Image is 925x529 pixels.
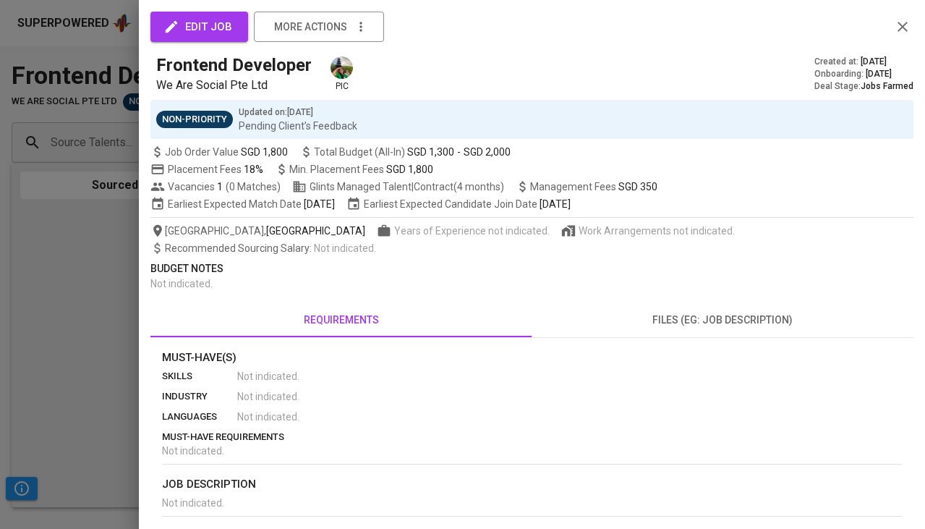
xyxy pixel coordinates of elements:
[162,350,902,366] p: Must-Have(s)
[386,164,433,175] span: SGD 1,800
[814,68,913,80] div: Onboarding :
[162,430,902,444] p: must-have requirements
[266,224,365,238] span: [GEOGRAPHIC_DATA]
[304,197,335,211] span: [DATE]
[239,106,357,119] p: Updated on : [DATE]
[814,80,913,93] div: Deal Stage :
[331,56,353,79] img: eva@glints.com
[241,145,288,159] span: SGD 1,800
[150,197,335,211] span: Earliest Expected Match Date
[150,12,248,42] button: edit job
[150,145,288,159] span: Job Order Value
[162,410,237,424] p: languages
[162,369,237,384] p: skills
[237,369,299,384] span: Not indicated .
[168,164,263,175] span: Placement Fees
[156,113,233,127] span: Non-Priority
[165,242,314,254] span: Recommended Sourcing Salary :
[156,78,268,92] span: We Are Social Pte Ltd
[861,56,887,68] span: [DATE]
[162,445,224,457] span: Not indicated .
[394,224,550,238] span: Years of Experience not indicated.
[289,164,433,175] span: Min. Placement Fees
[150,278,213,289] span: Not indicated .
[239,119,357,133] p: Pending Client’s Feedback
[237,389,299,404] span: Not indicated .
[814,56,913,68] div: Created at :
[162,476,902,493] p: job description
[162,497,224,509] span: Not indicated .
[215,179,223,194] span: 1
[861,81,913,91] span: Jobs Farmed
[254,12,384,42] button: more actions
[579,224,735,238] span: Work Arrangements not indicated.
[346,197,571,211] span: Earliest Expected Candidate Join Date
[156,54,312,77] h5: Frontend Developer
[866,68,892,80] span: [DATE]
[244,164,263,175] span: 18%
[618,181,657,192] span: SGD 350
[150,224,365,238] span: [GEOGRAPHIC_DATA] ,
[530,181,657,192] span: Management Fees
[407,145,454,159] span: SGD 1,300
[464,145,511,159] span: SGD 2,000
[166,17,232,36] span: edit job
[314,242,376,254] span: Not indicated .
[274,18,347,36] span: more actions
[150,179,281,194] span: Vacancies ( 0 Matches )
[150,261,913,276] p: Budget Notes
[237,410,299,424] span: Not indicated .
[159,311,524,329] span: requirements
[329,55,354,93] div: pic
[540,197,571,211] span: [DATE]
[457,145,461,159] span: -
[162,389,237,404] p: industry
[299,145,511,159] span: Total Budget (All-In)
[541,311,905,329] span: files (eg: job description)
[292,179,504,194] span: Glints Managed Talent | Contract (4 months)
